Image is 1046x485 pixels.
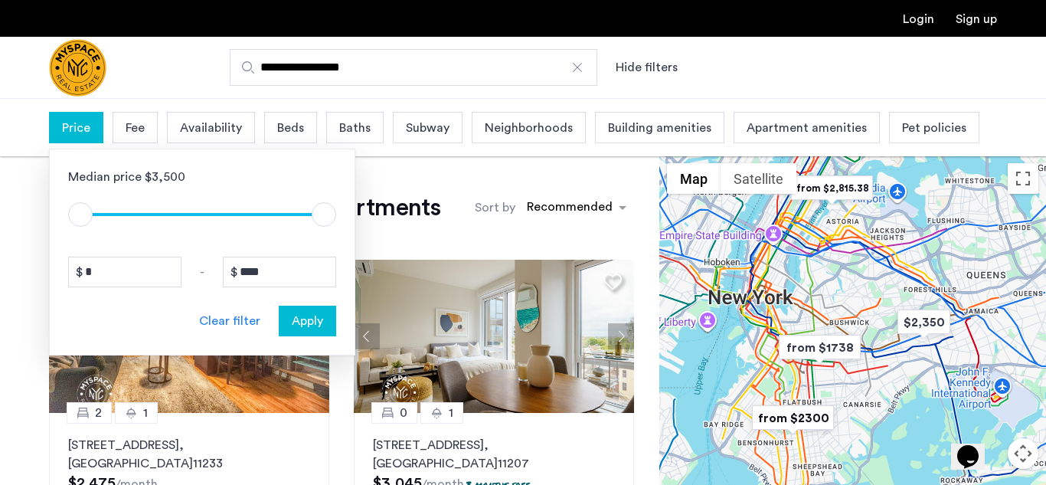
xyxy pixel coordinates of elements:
iframe: chat widget [951,424,1000,470]
button: button [279,306,336,336]
span: ngx-slider-max [312,202,336,227]
span: Subway [406,119,449,137]
ngx-slider: ngx-slider [68,213,336,216]
img: logo [49,39,106,97]
input: Price from [68,257,181,287]
span: Availability [180,119,242,137]
span: Price [62,119,90,137]
span: - [200,263,204,281]
input: Apartment Search [230,49,597,86]
span: Beds [277,119,304,137]
span: Fee [126,119,145,137]
span: Pet policies [902,119,966,137]
span: ngx-slider [68,202,93,227]
div: Clear filter [199,312,260,330]
span: Neighborhoods [485,119,573,137]
div: Median price $3,500 [68,168,336,186]
input: Price to [223,257,336,287]
span: Baths [339,119,371,137]
a: Cazamio Logo [49,39,106,97]
span: Apartment amenities [747,119,867,137]
span: Building amenities [608,119,711,137]
a: Registration [956,13,997,25]
button: Show or hide filters [616,58,678,77]
a: Login [903,13,934,25]
span: Apply [292,312,323,330]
